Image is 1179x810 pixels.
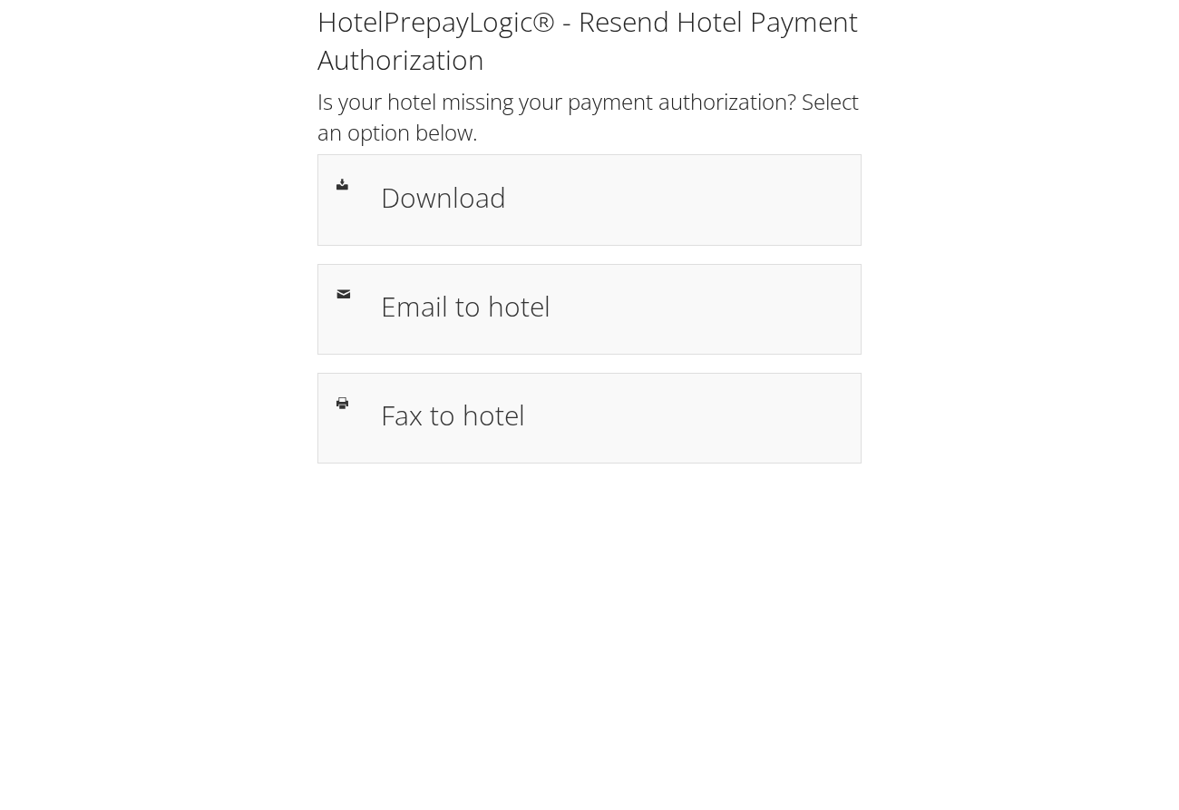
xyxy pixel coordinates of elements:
a: Fax to hotel [317,373,862,464]
h1: Email to hotel [381,286,843,327]
h1: Fax to hotel [381,395,843,435]
h1: HotelPrepayLogic® - Resend Hotel Payment Authorization [317,3,862,79]
a: Email to hotel [317,264,862,355]
a: Download [317,154,862,245]
h1: Download [381,177,843,218]
h2: Is your hotel missing your payment authorization? Select an option below. [317,86,862,147]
